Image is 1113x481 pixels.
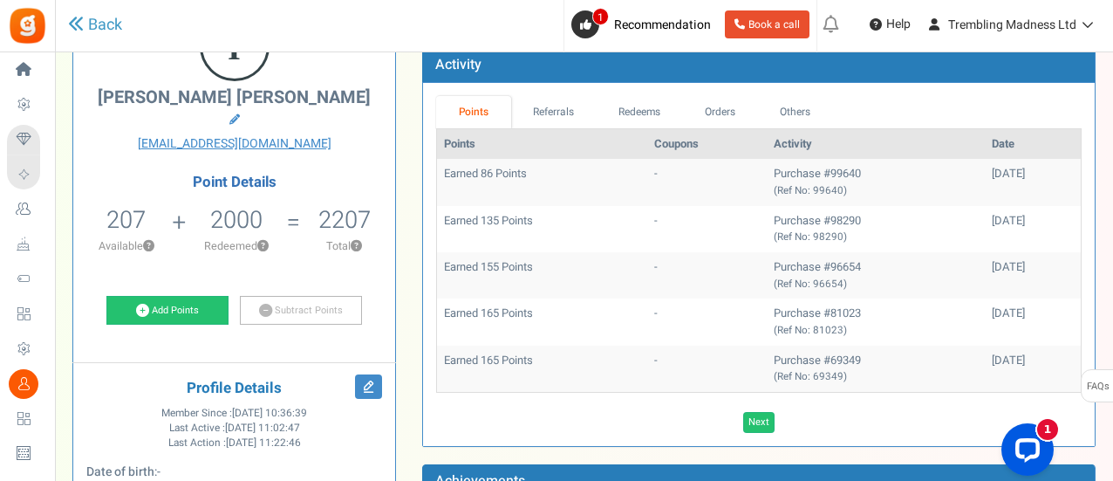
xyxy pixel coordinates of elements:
[143,241,154,252] button: ?
[992,259,1074,276] div: [DATE]
[767,252,985,299] td: Purchase #96654
[188,238,284,254] p: Redeemed
[743,412,775,433] a: Next
[511,96,597,128] a: Referrals
[992,353,1074,369] div: [DATE]
[992,306,1074,322] div: [DATE]
[948,16,1076,34] span: Trembling Madness Ltd
[240,296,362,326] a: Subtract Points
[767,299,985,345] td: Purchase #81023
[157,463,160,481] span: -
[86,135,382,153] a: [EMAIL_ADDRESS][DOMAIN_NAME]
[168,436,301,450] span: Last Action :
[985,129,1081,160] th: Date
[1086,370,1110,403] span: FAQs
[647,299,767,345] td: -
[647,346,767,392] td: -
[68,14,122,37] a: Back
[882,16,911,33] span: Help
[774,183,847,198] small: (Ref No: 99640)
[774,277,847,292] small: (Ref No: 96654)
[82,238,170,254] p: Available
[210,207,263,233] h5: 2000
[8,6,47,45] img: Gratisfaction
[435,54,481,75] b: Activity
[437,252,647,299] td: Earned 155 Points
[351,241,362,252] button: ?
[86,464,382,481] p: :
[169,421,300,436] span: Last Active :
[161,406,307,421] span: Member Since :
[86,463,154,481] b: Date of birth
[725,10,809,38] a: Book a call
[437,299,647,345] td: Earned 165 Points
[355,374,382,399] i: Edit Profile
[592,8,609,25] span: 1
[571,10,718,38] a: 1 Recommendation
[774,369,847,384] small: (Ref No: 69349)
[863,10,918,38] a: Help
[437,159,647,205] td: Earned 86 Points
[992,213,1074,230] div: [DATE]
[647,252,767,299] td: -
[318,207,371,233] h5: 2207
[437,206,647,252] td: Earned 135 Points
[596,96,683,128] a: Redeems
[437,129,647,160] th: Points
[767,159,985,205] td: Purchase #99640
[232,406,307,421] span: [DATE] 10:36:39
[683,96,758,128] a: Orders
[614,16,711,34] span: Recommendation
[106,296,229,326] a: Add Points
[86,381,382,397] h4: Profile Details
[257,241,269,252] button: ?
[73,175,395,190] h4: Point Details
[436,96,511,128] a: Points
[758,96,833,128] a: Others
[767,346,985,392] td: Purchase #69349
[647,206,767,252] td: -
[98,85,371,110] span: [PERSON_NAME] [PERSON_NAME]
[437,346,647,392] td: Earned 165 Points
[106,203,146,237] span: 207
[225,421,300,436] span: [DATE] 11:02:47
[992,166,1074,182] div: [DATE]
[774,323,847,338] small: (Ref No: 81023)
[302,238,386,254] p: Total
[226,436,301,450] span: [DATE] 11:22:46
[647,129,767,160] th: Coupons
[767,206,985,252] td: Purchase #98290
[774,230,847,244] small: (Ref No: 98290)
[767,129,985,160] th: Activity
[647,159,767,205] td: -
